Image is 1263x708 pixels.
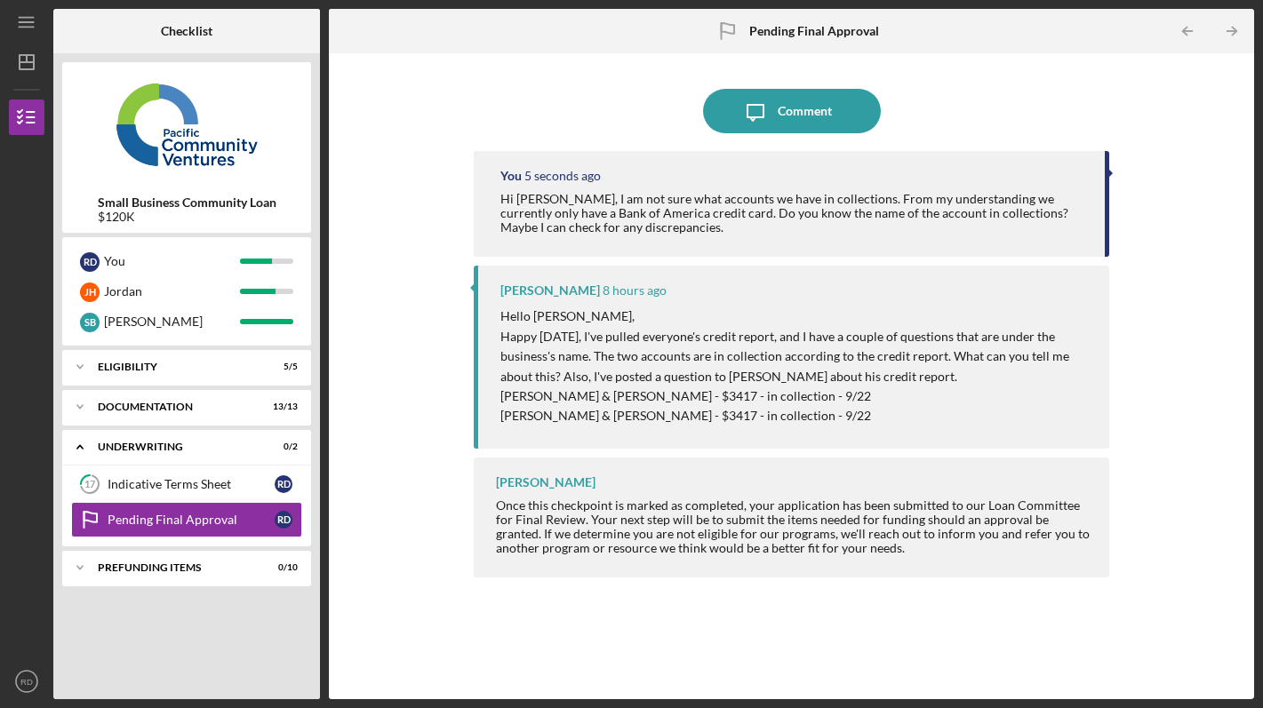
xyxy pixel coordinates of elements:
[266,562,298,573] div: 0 / 10
[20,677,33,687] text: RD
[71,502,302,537] a: Pending Final ApprovalRD
[71,466,302,502] a: 17Indicative Terms SheetRD
[496,475,596,489] div: [PERSON_NAME]
[703,89,881,133] button: Comment
[104,276,240,306] div: Jordan
[98,562,253,573] div: Prefunding Items
[98,402,253,412] div: Documentation
[98,442,253,452] div: Underwriting
[98,362,253,372] div: Eligibility
[9,664,44,699] button: RD
[266,402,298,412] div: 13 / 13
[500,306,1091,326] p: Hello [PERSON_NAME],
[603,283,667,298] time: 2025-09-09 00:29
[275,511,292,529] div: R D
[108,477,275,491] div: Indicative Terms Sheet
[266,362,298,372] div: 5 / 5
[80,282,100,302] div: J H
[98,210,276,224] div: $120K
[80,313,100,332] div: S B
[275,475,292,493] div: R D
[98,195,276,210] b: Small Business Community Loan
[62,71,311,178] img: Product logo
[524,169,601,183] time: 2025-09-09 08:31
[104,306,240,337] div: [PERSON_NAME]
[749,24,879,38] b: Pending Final Approval
[500,327,1091,386] p: Happy [DATE], I've pulled everyone's credit report, and I have a couple of questions that are und...
[778,89,832,133] div: Comment
[104,246,240,276] div: You
[500,192,1087,235] div: Hi [PERSON_NAME], I am not sure what accounts we have in collections. From my understanding we cu...
[266,442,298,452] div: 0 / 2
[500,406,1091,426] p: [PERSON_NAME] & [PERSON_NAME] - $3417 - in collection - 9/22
[108,513,275,527] div: Pending Final Approval
[500,386,1091,406] p: [PERSON_NAME] & [PERSON_NAME] - $3417 - in collection - 9/22
[84,479,96,490] tspan: 17
[496,498,1091,555] div: Once this checkpoint is marked as completed, your application has been submitted to our Loan Comm...
[161,24,212,38] b: Checklist
[500,283,600,298] div: [PERSON_NAME]
[80,252,100,272] div: R D
[500,169,522,183] div: You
